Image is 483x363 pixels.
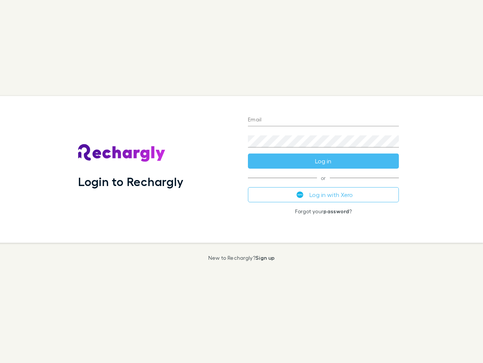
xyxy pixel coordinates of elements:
h1: Login to Rechargly [78,174,183,189]
button: Log in with Xero [248,187,399,202]
img: Rechargly's Logo [78,144,166,162]
a: Sign up [255,254,275,261]
a: password [323,208,349,214]
img: Xero's logo [297,191,303,198]
button: Log in [248,154,399,169]
p: New to Rechargly? [208,255,275,261]
p: Forgot your ? [248,208,399,214]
